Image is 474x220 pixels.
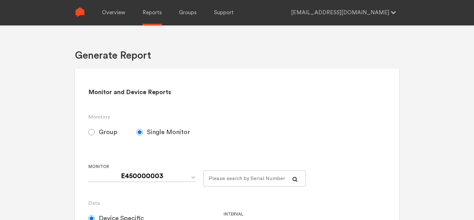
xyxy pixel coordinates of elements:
h2: Monitor and Device Reports [88,88,386,96]
span: Group [99,128,117,136]
h1: Generate Report [75,49,151,62]
input: Please search by Serial Number [203,171,306,186]
label: For large monitor counts [203,163,301,171]
label: Interval [224,210,354,218]
img: Sense Logo [75,7,85,17]
h3: Data [88,199,386,207]
input: Single Monitor [136,129,143,135]
input: Group [88,129,95,135]
h3: Monitors [88,113,386,121]
label: Monitor [88,163,198,171]
span: Single Monitor [147,128,190,136]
